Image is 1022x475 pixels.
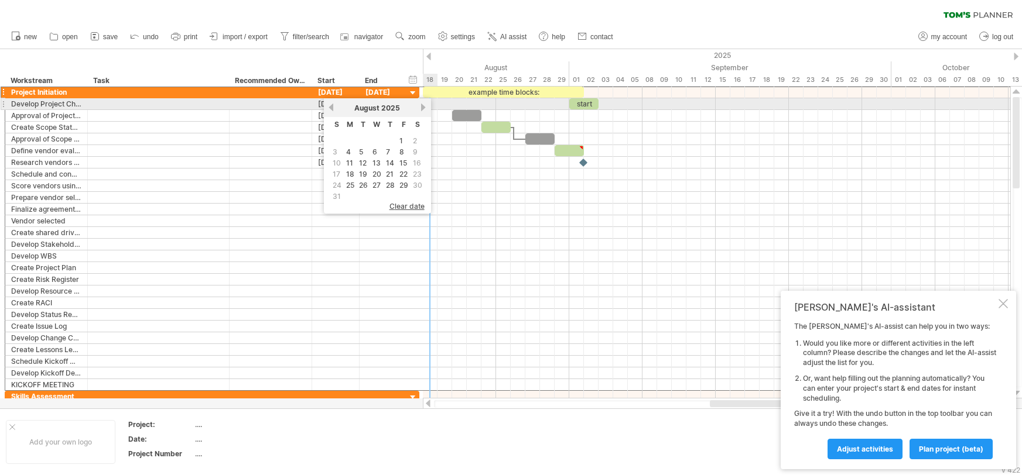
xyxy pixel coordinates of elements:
div: Approval of Scope Statement [11,133,81,144]
span: save [103,33,118,41]
li: Or, want help filling out the planning automatically? You can enter your project's start & end da... [803,374,996,403]
span: settings [451,33,475,41]
div: Prepare vendor selection report for leadership approval [11,192,81,203]
span: Monday [347,120,353,129]
span: 3 [331,146,339,157]
div: Approval of Project Charter [11,110,81,121]
div: [DATE] [312,157,360,168]
div: Monday, 18 August 2025 [423,74,437,86]
a: undo [127,29,162,44]
div: Thursday, 2 October 2025 [906,74,921,86]
a: navigator [339,29,387,44]
div: Friday, 19 September 2025 [774,74,789,86]
div: Schedule Kickoff Meeting [11,356,81,367]
span: 2 [412,135,418,146]
td: this is a weekend day [411,180,424,190]
a: Adjust activities [828,439,903,459]
div: Tuesday, 7 October 2025 [950,74,965,86]
div: Friday, 5 September 2025 [628,74,642,86]
div: Score vendors using evaluation matrix using documented findings [11,180,81,191]
a: 18 [345,168,356,180]
div: Thursday, 18 September 2025 [760,74,774,86]
div: The [PERSON_NAME]'s AI-assist can help you in two ways: Give it a try! With the undo button in th... [794,322,996,459]
td: this is a weekend day [331,191,343,201]
div: Monday, 22 September 2025 [789,74,804,86]
span: Sunday [334,120,339,129]
div: [DATE] [312,145,360,156]
a: AI assist [484,29,530,44]
div: Friday, 22 August 2025 [481,74,496,86]
span: 2025 [381,104,400,112]
div: start [569,98,599,109]
div: Thursday, 11 September 2025 [686,74,701,86]
span: 24 [331,180,343,191]
span: 31 [331,191,342,202]
a: next [419,103,428,112]
div: v 422 [1002,466,1020,474]
td: this is a weekend day [411,147,424,157]
div: Monday, 25 August 2025 [496,74,511,86]
a: 8 [398,146,405,157]
span: new [24,33,37,41]
div: Workstream [11,75,81,87]
a: import / export [207,29,271,44]
a: open [46,29,81,44]
td: this is a weekend day [331,147,343,157]
div: Wednesday, 1 October 2025 [891,74,906,86]
div: Friday, 26 September 2025 [847,74,862,86]
div: [DATE] [312,87,360,98]
span: plan project (beta) [919,445,983,453]
div: Thursday, 28 August 2025 [540,74,555,86]
td: this is a weekend day [331,158,343,168]
td: this is a weekend day [331,180,343,190]
a: 22 [398,168,409,180]
td: this is a weekend day [411,169,424,179]
div: Create Scope Statement [11,122,81,133]
span: filter/search [293,33,329,41]
div: .... [195,434,293,444]
div: Wednesday, 20 August 2025 [452,74,467,86]
div: Wednesday, 10 September 2025 [672,74,686,86]
div: [DATE] [312,122,360,133]
div: Monday, 8 September 2025 [642,74,657,86]
div: Develop Project Charter [11,98,81,109]
a: print [168,29,201,44]
div: [PERSON_NAME]'s AI-assistant [794,301,996,313]
div: Project Initiation [11,87,81,98]
td: this is a weekend day [331,169,343,179]
div: [DATE] [312,133,360,144]
a: 29 [398,180,409,191]
div: Research vendors and shortlist [11,157,81,168]
div: Develop WBS [11,250,81,261]
a: 1 [398,135,404,146]
div: Develop Status Report templates [11,309,81,320]
div: Thursday, 25 September 2025 [833,74,847,86]
div: KICKOFF MEETING [11,379,81,390]
span: my account [931,33,967,41]
div: [DATE] [312,98,360,109]
div: Create Issue Log [11,321,81,332]
div: Wednesday, 24 September 2025 [818,74,833,86]
a: log out [976,29,1017,44]
div: Monday, 29 September 2025 [862,74,877,86]
li: Would you like more or different activities in the left column? Please describe the changes and l... [803,339,996,368]
span: Adjust activities [837,445,893,453]
div: Task [93,75,223,87]
div: Create Lessons Learned Log [11,344,81,355]
span: August [354,104,380,112]
div: Create Project Plan [11,262,81,273]
span: contact [590,33,613,41]
span: import / export [223,33,268,41]
a: 26 [358,180,369,191]
span: Thursday [388,120,392,129]
div: Develop Kickoff Deck [11,367,81,378]
div: Develop Stakeholder Register [11,239,81,250]
a: 11 [345,157,354,168]
span: 17 [331,168,341,180]
div: Monday, 6 October 2025 [935,74,950,86]
div: Develop Change Control Log [11,332,81,343]
a: filter/search [277,29,333,44]
div: Recommended Owner [235,75,305,87]
span: clear date [389,202,425,211]
td: this is a weekend day [411,136,424,146]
